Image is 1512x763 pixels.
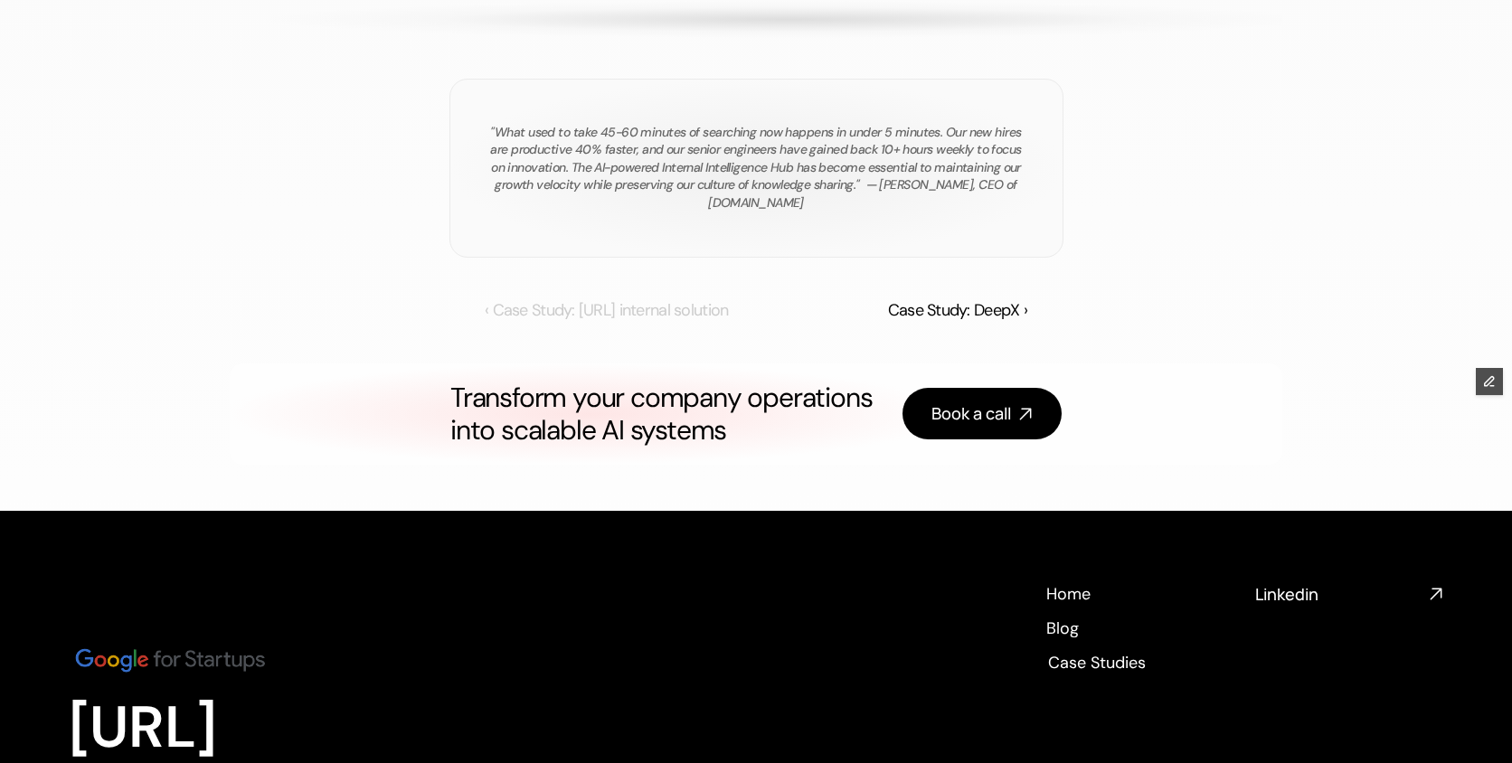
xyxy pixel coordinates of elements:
p: Blog [1046,617,1079,640]
a: Book a call [902,388,1062,439]
h4: Book a call [931,402,1011,425]
h1: Transform your company operations into scalable AI systems [450,381,874,447]
p: Home [1046,583,1091,606]
p: [URL] [69,693,566,763]
a: Case Studies [1045,652,1148,672]
h4: Linkedin [1255,583,1422,606]
a: Home [1045,583,1091,603]
nav: Social media links [1255,583,1443,606]
a: Blog [1045,617,1079,637]
a: Case Study: DeepX › [888,299,1027,321]
a: Linkedin [1255,583,1443,606]
p: "What used to take 45-60 minutes of searching now happens in under 5 minutes. Our new hires are p... [485,124,1027,212]
p: Case Studies [1048,652,1146,674]
button: Edit Framer Content [1476,368,1503,395]
a: ‹ Case Study: [URL] internal solution [485,299,728,321]
nav: Footer navigation [1045,583,1233,672]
